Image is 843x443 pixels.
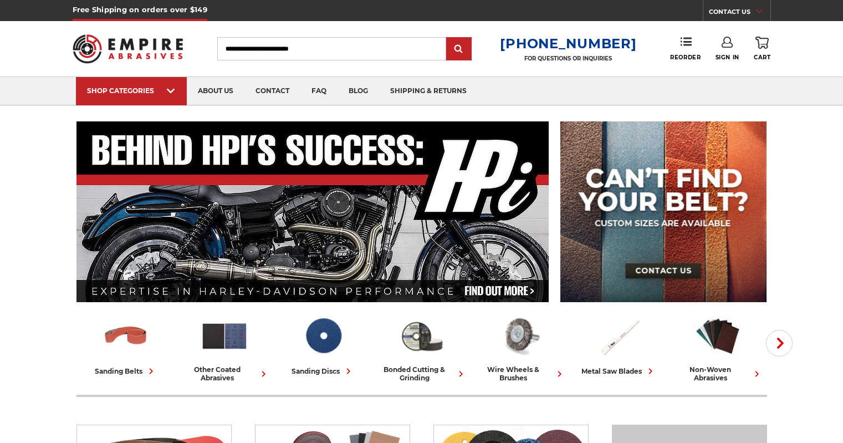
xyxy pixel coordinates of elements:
[187,77,244,105] a: about us
[200,312,249,360] img: Other Coated Abrasives
[500,55,636,62] p: FOR QUESTIONS OR INQUIRIES
[673,312,763,382] a: non-woven abrasives
[670,37,701,60] a: Reorder
[81,312,171,377] a: sanding belts
[73,27,183,70] img: Empire Abrasives
[278,312,368,377] a: sanding discs
[379,77,478,105] a: shipping & returns
[595,312,643,360] img: Metal Saw Blades
[397,312,446,360] img: Bonded Cutting & Grinding
[300,77,338,105] a: faq
[693,312,742,360] img: Non-woven Abrasives
[716,54,739,61] span: Sign In
[180,312,269,382] a: other coated abrasives
[448,38,470,60] input: Submit
[709,6,770,21] a: CONTACT US
[574,312,664,377] a: metal saw blades
[180,365,269,382] div: other coated abrasives
[670,54,701,61] span: Reorder
[754,54,770,61] span: Cart
[377,312,467,382] a: bonded cutting & grinding
[244,77,300,105] a: contact
[496,312,545,360] img: Wire Wheels & Brushes
[292,365,354,377] div: sanding discs
[560,121,767,302] img: promo banner for custom belts.
[500,35,636,52] a: [PHONE_NUMBER]
[101,312,150,360] img: Sanding Belts
[95,365,157,377] div: sanding belts
[476,365,565,382] div: wire wheels & brushes
[673,365,763,382] div: non-woven abrasives
[377,365,467,382] div: bonded cutting & grinding
[581,365,656,377] div: metal saw blades
[476,312,565,382] a: wire wheels & brushes
[87,86,176,95] div: SHOP CATEGORIES
[754,37,770,61] a: Cart
[338,77,379,105] a: blog
[299,312,348,360] img: Sanding Discs
[766,330,793,357] button: Next
[76,121,549,302] img: Banner for an interview featuring Horsepower Inc who makes Harley performance upgrades featured o...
